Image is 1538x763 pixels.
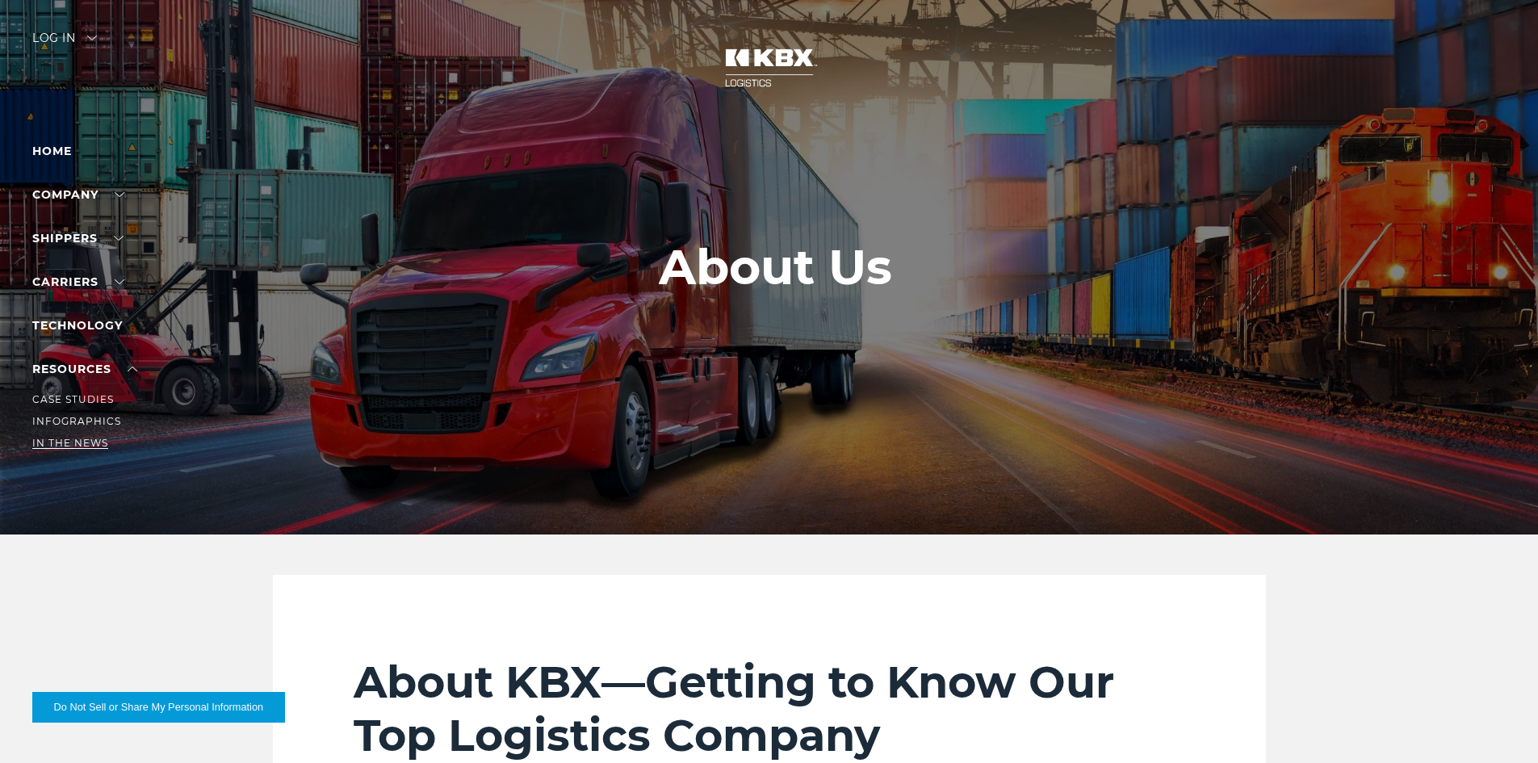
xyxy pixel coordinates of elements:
div: Log in [32,32,97,56]
a: SHIPPERS [32,231,124,245]
a: Carriers [32,275,124,289]
a: Company [32,187,124,202]
a: Home [32,144,72,158]
img: arrow [87,36,97,40]
a: Case Studies [32,393,114,405]
h1: About Us [659,240,892,295]
h2: About KBX—Getting to Know Our Top Logistics Company [354,656,1185,762]
a: RESOURCES [32,362,137,376]
button: Do Not Sell or Share My Personal Information [32,692,285,723]
a: In The News [32,437,108,449]
a: Infographics [32,415,121,427]
a: Technology [32,318,123,333]
img: kbx logo [709,32,830,103]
